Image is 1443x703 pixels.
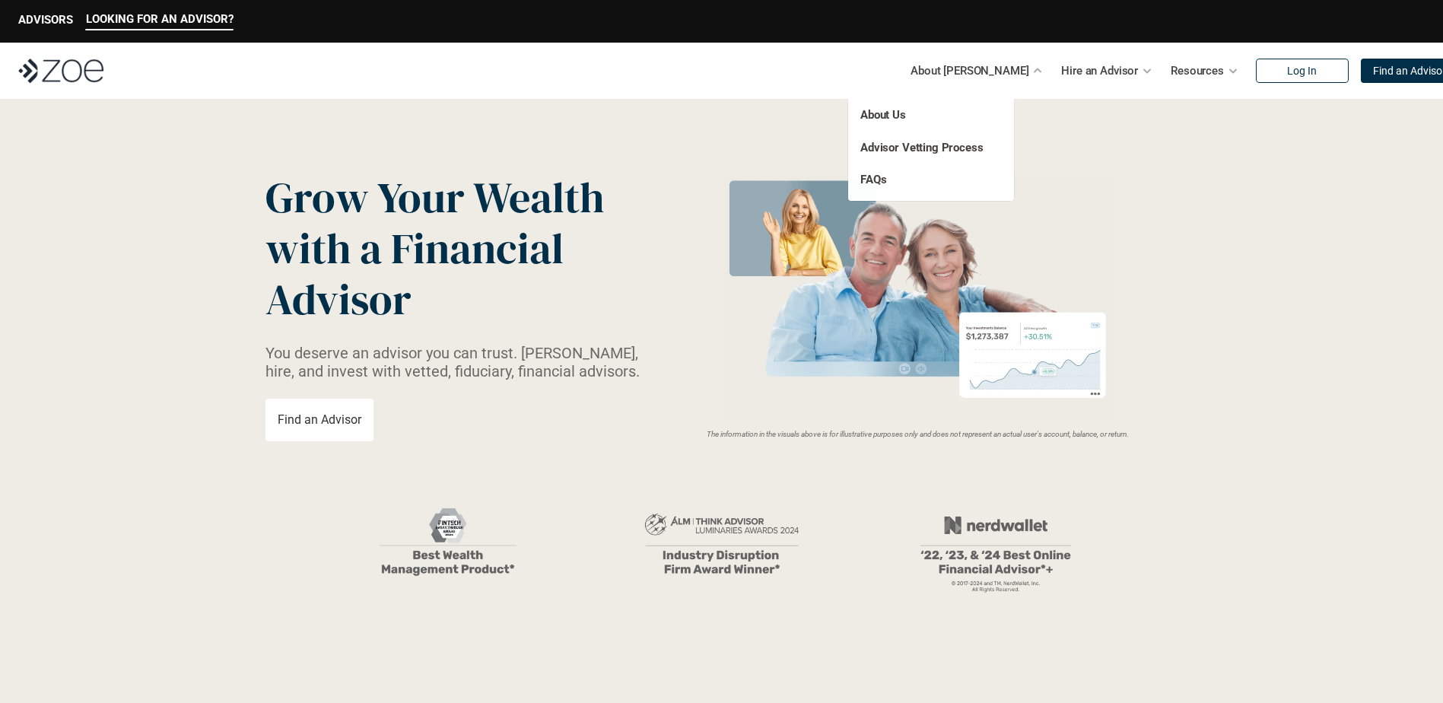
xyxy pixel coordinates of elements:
a: Find an Advisor [265,399,373,441]
p: About [PERSON_NAME] [911,59,1028,82]
p: Log In [1287,65,1317,78]
span: Grow Your Wealth [265,168,604,227]
p: Find an Advisor [278,412,361,427]
a: Log In [1256,59,1349,83]
em: The information in the visuals above is for illustrative purposes only and does not represent an ... [707,430,1129,438]
p: LOOKING FOR AN ADVISOR? [86,12,234,26]
p: Resources [1171,59,1224,82]
p: You deserve an advisor you can trust. [PERSON_NAME], hire, and invest with vetted, fiduciary, fin... [265,344,658,380]
span: with a Financial Advisor [265,219,573,329]
p: ADVISORS [18,13,73,27]
p: Loremipsum: *DolOrsi Ametconsecte adi Eli Seddoeius tem inc utlaboreet. Dol 8539 MagNaal Enimadmi... [37,635,1406,690]
a: Advisor Vetting Process [860,141,984,154]
p: Hire an Advisor [1061,59,1138,82]
a: About Us [860,108,906,122]
a: FAQs [860,173,886,186]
